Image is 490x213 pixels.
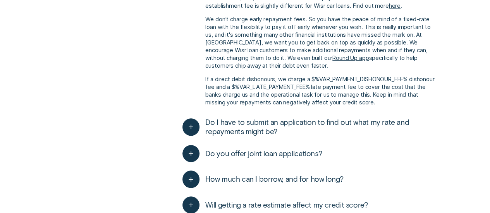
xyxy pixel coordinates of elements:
[332,55,369,61] a: Round Up app
[205,174,344,184] span: How much can I borrow, and for how long?
[389,2,400,9] a: here
[205,149,322,158] span: Do you offer joint loan applications?
[182,118,438,136] button: Do I have to submit an application to find out what my rate and repayments might be?
[205,75,438,106] p: If a direct debit dishonours, we charge a $%VAR_PAYMENT_DISHONOUR_FEE% dishonour fee and a $%VAR_...
[182,170,344,187] button: How much can I borrow, and for how long?
[205,200,368,210] span: Will getting a rate estimate affect my credit score?
[205,15,438,70] p: We don't charge early repayment fees. So you have the peace of mind of a fixed-rate loan with the...
[205,118,438,136] span: Do I have to submit an application to find out what my rate and repayments might be?
[182,145,322,162] button: Do you offer joint loan applications?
